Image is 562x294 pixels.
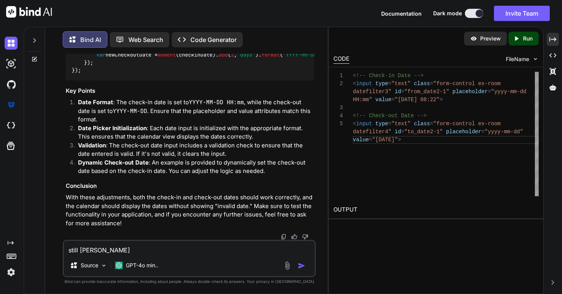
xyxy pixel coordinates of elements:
[78,124,147,132] strong: Date Picker Initialization
[298,262,305,270] img: icon
[80,35,101,44] p: Bind AI
[401,129,404,135] span: =
[291,234,297,240] img: like
[78,98,314,124] p: : The check-in date is set to , while the check-out date is set to . Ensure that the placeholder ...
[333,104,343,112] div: 3
[430,121,433,127] span: =
[262,51,280,58] span: format
[333,112,343,120] div: 4
[329,201,543,219] h2: OUTPUT
[5,266,18,279] img: settings
[5,119,18,132] img: cloudideIcon
[353,137,369,143] span: value
[96,51,106,58] span: var
[375,121,388,127] span: type
[5,78,18,91] img: githubDark
[353,81,356,87] span: <
[333,55,349,64] div: CODE
[440,97,443,103] span: >
[281,234,287,240] img: copy
[333,72,343,80] div: 1
[302,234,308,240] img: dislike
[395,129,401,135] span: id
[401,89,404,95] span: =
[283,51,320,58] span: 'YYYY-MM-DD'
[115,262,123,269] img: GPT-4o mini
[5,57,18,70] img: darkAi-studio
[66,182,314,191] h3: Conclusion
[231,51,234,58] span: 2
[395,97,440,103] span: "[DATE] 08:22"
[63,279,316,284] p: Bind can provide inaccurate information, including about people. Always double-check its answers....
[353,89,391,95] span: datefilter3"
[433,121,500,127] span: "form-control ex-room
[391,81,411,87] span: "text"
[398,137,401,143] span: >
[372,137,398,143] span: "[DATE]"
[81,262,98,269] p: Source
[101,262,107,269] img: Pick Models
[381,10,422,18] button: Documentation
[78,158,314,176] p: : An example is provided to dynamically set the check-out date based on the check-in date. You ca...
[470,35,477,42] img: preview
[78,141,314,158] p: : The check-out date input includes a validation check to ensure that the date entered is valid. ...
[64,241,315,255] textarea: still [PERSON_NAME]
[430,81,433,87] span: =
[414,121,430,127] span: class
[353,97,372,103] span: HH:mm"
[5,37,18,50] img: darkChat
[414,81,430,87] span: class
[126,262,158,269] p: GPT-4o min..
[333,80,343,88] div: 2
[283,261,292,270] img: attachment
[356,81,372,87] span: input
[381,10,422,17] span: Documentation
[404,89,449,95] span: "from_date2-1"
[395,89,401,95] span: id
[190,35,237,44] p: Code Generator
[523,35,533,42] p: Run
[391,121,411,127] span: "text"
[532,56,539,62] img: chevron down
[506,55,529,63] span: FileName
[78,142,106,149] strong: Validation
[488,89,491,95] span: =
[66,193,314,228] p: With these adjustments, both the check-in and check-out dates should work correctly, and the cale...
[189,99,244,106] code: YYYY-MM-DD HH:mm
[219,51,228,58] span: add
[128,35,163,44] p: Web Search
[353,129,391,135] span: datefilter4"
[375,81,388,87] span: type
[78,159,149,166] strong: Dynamic Check-out Date
[158,51,176,58] span: moment
[388,81,391,87] span: =
[333,120,343,128] div: 5
[480,35,501,42] p: Preview
[237,51,255,58] span: 'days'
[485,129,523,135] span: "yyyy-mm-dd"
[446,129,481,135] span: placeholder
[388,121,391,127] span: =
[6,6,52,18] img: Bind AI
[66,87,314,95] h3: Key Points
[353,121,356,127] span: <
[491,89,526,95] span: "yyyy-mm-dd
[404,129,443,135] span: "to_date2-1"
[433,81,500,87] span: "form-control ex-room
[353,113,427,119] span: <!-- Check-out Date -->
[494,6,550,21] button: Invite Team
[433,10,462,17] span: Dark mode
[481,129,484,135] span: =
[391,97,395,103] span: =
[369,137,372,143] span: =
[113,107,147,115] code: YYYY-MM-DD
[78,124,314,141] p: : Each date input is initialized with the appropriate format. This ensures that the calendar view...
[78,99,113,106] strong: Date Format
[356,121,372,127] span: input
[453,89,488,95] span: placeholder
[5,99,18,111] img: premium
[353,73,424,79] span: <!-- Check-in Date -->
[375,97,391,103] span: value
